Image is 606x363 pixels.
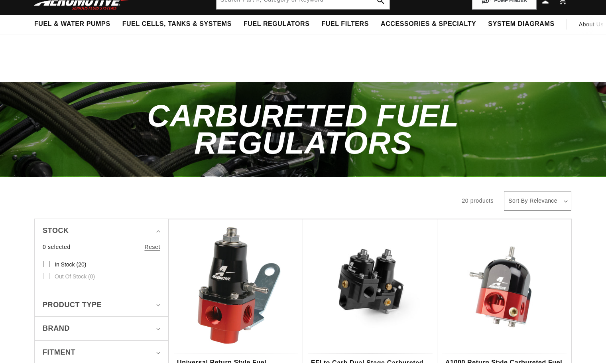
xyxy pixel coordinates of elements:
[34,20,110,28] span: Fuel & Water Pumps
[43,293,160,317] summary: Product type (0 selected)
[43,347,75,358] span: Fitment
[43,317,160,340] summary: Brand (0 selected)
[43,323,70,334] span: Brand
[462,197,494,204] span: 20 products
[43,219,160,243] summary: Stock (0 selected)
[381,20,476,28] span: Accessories & Specialty
[144,243,160,251] a: Reset
[244,20,309,28] span: Fuel Regulators
[43,299,102,311] span: Product type
[238,15,315,34] summary: Fuel Regulators
[482,15,560,34] summary: System Diagrams
[147,98,459,160] span: Carbureted Fuel Regulators
[375,15,482,34] summary: Accessories & Specialty
[321,20,369,28] span: Fuel Filters
[55,273,95,280] span: Out of stock (0)
[43,243,71,251] span: 0 selected
[116,15,238,34] summary: Fuel Cells, Tanks & Systems
[55,261,86,268] span: In stock (20)
[43,225,69,237] span: Stock
[488,20,554,28] span: System Diagrams
[315,15,375,34] summary: Fuel Filters
[579,21,604,28] span: About Us
[122,20,232,28] span: Fuel Cells, Tanks & Systems
[28,15,116,34] summary: Fuel & Water Pumps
